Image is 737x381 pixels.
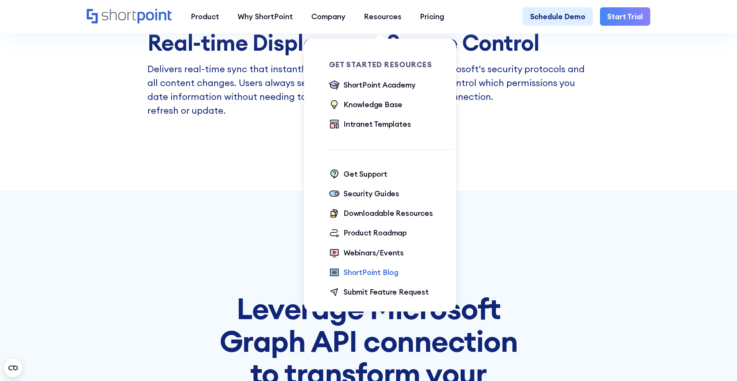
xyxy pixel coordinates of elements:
div: Knowledge Base [344,99,402,110]
p: Adheres to Microsoft's security protocols and allows you to control which permissions you grant t... [387,62,590,103]
div: Why ShortPoint [238,11,293,22]
a: Security Guides [329,188,400,200]
a: Company [302,7,355,26]
div: Pricing [420,11,444,22]
p: Delivers real-time sync that instantly reflects all content changes. Users always see up-to-date ... [147,62,350,117]
a: Get Support [329,169,387,181]
div: ShortPoint Blog [344,267,398,278]
a: Why ShortPoint [228,7,302,26]
a: Product Roadmap [329,227,407,240]
div: Product [191,11,219,22]
div: Webinars/Events [344,247,404,258]
a: Home [87,9,172,25]
a: Product [182,7,228,26]
iframe: Chat Widget [699,344,737,381]
a: Intranet Templates [329,119,411,131]
a: Pricing [411,7,453,26]
div: Product Roadmap [344,227,407,239]
div: Resources [364,11,402,22]
div: Submit Feature Request [344,287,429,298]
a: ShortPoint Blog [329,267,399,279]
div: Get Support [344,169,387,180]
div: Security Guides [344,188,399,199]
div: Company [311,11,345,22]
a: Resources [355,7,411,26]
div: Intranet Templates [344,119,411,130]
a: Schedule Demo [522,7,592,26]
h2: Secure Control [387,30,612,55]
div: Downloadable Resources [344,208,433,219]
div: ShortPoint Academy [344,80,416,91]
button: Open CMP widget [4,359,22,377]
a: Webinars/Events [329,247,404,260]
a: Downloadable Resources [329,208,433,220]
a: Start Trial [600,7,650,26]
h2: Real-time Display [147,30,372,55]
a: Knowledge Base [329,99,403,111]
a: ShortPoint Academy [329,80,416,92]
a: Submit Feature Request [329,287,429,299]
div: Get Started Resources [329,61,451,68]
